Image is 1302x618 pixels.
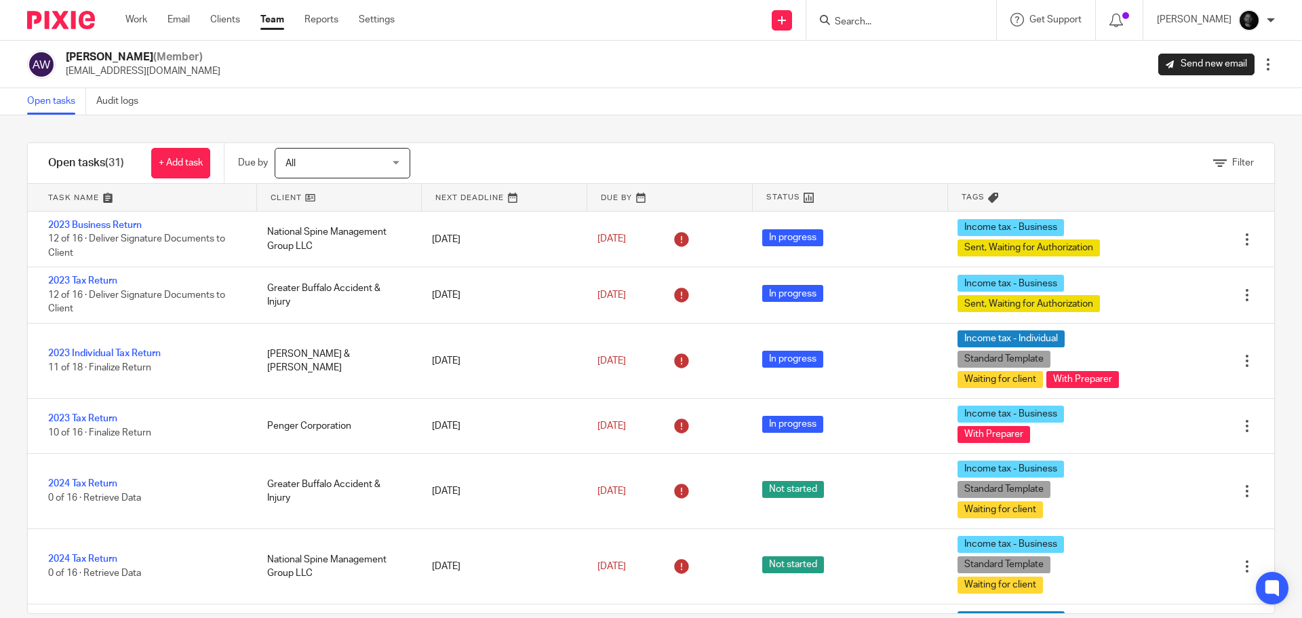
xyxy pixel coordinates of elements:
span: Waiting for client [958,577,1043,594]
span: Standard Template [958,481,1050,498]
span: Not started [762,556,824,573]
div: Greater Buffalo Accident & Injury [254,275,418,316]
span: Income tax - Business [958,461,1064,478]
div: [DATE] [418,412,583,440]
span: Income tax - Business [958,219,1064,236]
div: National Spine Management Group LLC [254,546,418,587]
span: With Preparer [1046,371,1119,388]
span: 12 of 16 · Deliver Signature Documents to Client [48,235,225,258]
a: Send new email [1158,54,1255,75]
span: Waiting for client [958,371,1043,388]
span: Filter [1232,158,1254,168]
a: 2023 Tax Return [48,414,117,423]
span: Tags [962,191,985,203]
span: [DATE] [597,486,626,496]
span: 11 of 18 · Finalize Return [48,363,151,372]
img: Chris.jpg [1238,9,1260,31]
span: Income tax - Business [958,536,1064,553]
img: svg%3E [27,50,56,79]
a: Team [260,13,284,26]
span: [DATE] [597,421,626,431]
div: [DATE] [418,553,583,580]
div: [DATE] [418,282,583,309]
a: Settings [359,13,395,26]
span: Sent, Waiting for Authorization [958,239,1100,256]
div: Greater Buffalo Accident & Injury [254,471,418,512]
span: 0 of 16 · Retrieve Data [48,493,141,503]
span: Status [766,191,800,203]
input: Search [833,16,955,28]
span: In progress [762,229,823,246]
span: [DATE] [597,562,626,571]
a: 2024 Tax Return [48,554,117,564]
span: All [285,159,296,168]
a: Email [167,13,190,26]
span: Get Support [1029,15,1082,24]
a: Reports [304,13,338,26]
span: Standard Template [958,556,1050,573]
span: 12 of 16 · Deliver Signature Documents to Client [48,290,225,314]
span: (31) [105,157,124,168]
span: 0 of 16 · Retrieve Data [48,568,141,578]
div: [DATE] [418,226,583,253]
p: [EMAIL_ADDRESS][DOMAIN_NAME] [66,64,220,78]
a: 2023 Business Return [48,220,142,230]
span: [DATE] [597,290,626,300]
span: In progress [762,351,823,368]
p: Due by [238,156,268,170]
div: [PERSON_NAME] & [PERSON_NAME] [254,341,418,382]
div: [DATE] [418,478,583,505]
a: 2023 Individual Tax Return [48,349,161,358]
span: In progress [762,416,823,433]
span: Income tax - Individual [958,330,1065,347]
a: 2023 Tax Return [48,276,117,286]
span: Income tax - Business [958,406,1064,423]
span: 10 of 16 · Finalize Return [48,428,151,438]
h1: Open tasks [48,156,124,170]
a: Work [125,13,147,26]
div: [DATE] [418,347,583,374]
a: 2024 Tax Return [48,479,117,488]
span: Not started [762,481,824,498]
span: [DATE] [597,356,626,366]
span: In progress [762,285,823,302]
span: (Member) [153,52,203,62]
img: Pixie [27,11,95,29]
a: Clients [210,13,240,26]
a: Audit logs [96,88,149,115]
div: National Spine Management Group LLC [254,218,418,260]
span: Sent, Waiting for Authorization [958,295,1100,312]
a: Open tasks [27,88,86,115]
span: Waiting for client [958,501,1043,518]
p: [PERSON_NAME] [1157,13,1231,26]
a: + Add task [151,148,210,178]
h2: [PERSON_NAME] [66,50,220,64]
div: Penger Corporation [254,412,418,440]
span: Standard Template [958,351,1050,368]
span: [DATE] [597,235,626,244]
span: Income tax - Business [958,275,1064,292]
span: With Preparer [958,426,1030,443]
